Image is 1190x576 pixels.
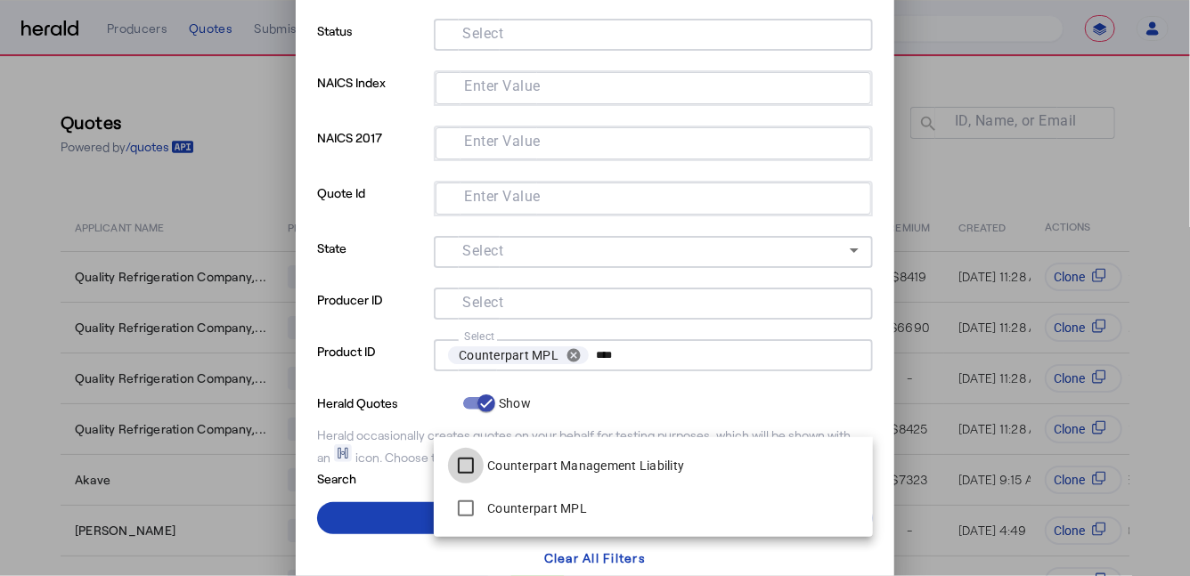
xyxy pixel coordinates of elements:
label: Counterpart MPL [484,499,587,517]
mat-chip-grid: Selection [450,186,857,207]
label: Show [495,394,531,412]
span: Counterpart MPL [459,346,558,364]
mat-label: Select [462,243,503,260]
label: Counterpart Management Liability [484,457,684,475]
mat-label: Enter Value [464,134,541,150]
mat-chip-grid: Selection [450,131,857,152]
mat-label: Select [462,295,503,312]
p: State [317,236,427,288]
p: Product ID [317,339,427,391]
p: Herald Quotes [317,391,456,412]
button: Apply Filters [317,502,873,534]
mat-label: Select [462,26,503,43]
mat-label: Enter Value [464,189,541,206]
mat-chip-grid: Selection [448,343,859,368]
p: NAICS Index [317,70,427,126]
button: Clear All Filters [317,541,873,573]
button: remove Counterpart MPL [558,347,589,363]
p: Producer ID [317,288,427,339]
mat-label: Enter Value [464,78,541,95]
p: Search [317,466,456,488]
mat-chip-grid: Selection [448,22,859,44]
mat-label: Select [464,330,495,343]
mat-chip-grid: Selection [448,291,859,312]
p: Quote Id [317,181,427,236]
div: Clear All Filters [544,548,646,567]
p: Status [317,19,427,70]
div: Herald occasionally creates quotes on your behalf for testing purposes, which will be shown with ... [317,426,873,466]
mat-chip-grid: Selection [450,76,857,97]
p: NAICS 2017 [317,126,427,181]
